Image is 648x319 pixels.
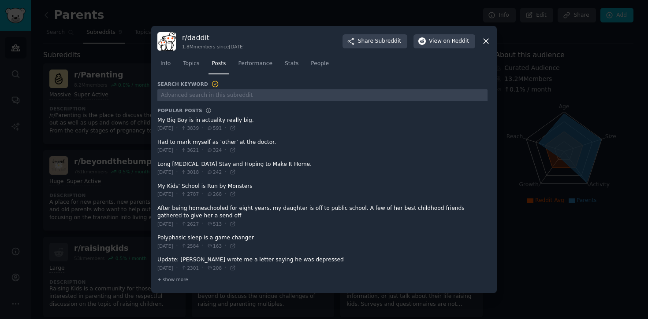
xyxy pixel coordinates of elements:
span: [DATE] [157,191,173,197]
span: 2627 [181,221,199,227]
span: · [202,190,204,198]
span: · [202,264,204,272]
a: Performance [235,57,276,75]
span: View [429,37,469,45]
span: · [176,242,178,250]
span: · [225,124,227,132]
span: 3018 [181,169,199,175]
span: · [202,146,204,154]
span: [DATE] [157,169,173,175]
span: · [176,124,178,132]
span: 2301 [181,265,199,271]
span: 2584 [181,243,199,249]
span: [DATE] [157,125,173,131]
span: Subreddit [375,37,401,45]
a: Info [157,57,174,75]
span: + show more [157,276,188,282]
span: · [176,146,178,154]
span: · [202,220,204,228]
span: · [225,146,227,154]
a: Stats [282,57,302,75]
span: Info [160,60,171,68]
span: 2787 [181,191,199,197]
span: 513 [207,221,222,227]
span: · [176,168,178,176]
span: 208 [207,265,222,271]
button: ShareSubreddit [343,34,407,48]
img: daddit [157,32,176,51]
span: · [225,242,227,250]
span: 591 [207,125,222,131]
span: 324 [207,147,222,153]
span: [DATE] [157,147,173,153]
span: 268 [207,191,222,197]
span: · [202,124,204,132]
span: · [176,190,178,198]
span: · [202,168,204,176]
h3: r/ daddit [182,33,245,42]
span: People [311,60,329,68]
h3: Search Keyword [157,80,219,88]
span: [DATE] [157,243,173,249]
span: 3839 [181,125,199,131]
input: Advanced search in this subreddit [157,89,488,101]
span: [DATE] [157,221,173,227]
span: 3621 [181,147,199,153]
span: · [225,190,227,198]
a: Topics [180,57,202,75]
button: Viewon Reddit [413,34,475,48]
a: Posts [209,57,229,75]
span: · [202,242,204,250]
span: · [176,264,178,272]
span: · [225,168,227,176]
span: · [176,220,178,228]
h3: Popular Posts [157,107,202,114]
span: · [225,220,227,228]
span: 242 [207,169,222,175]
span: Topics [183,60,199,68]
span: 163 [207,243,222,249]
div: 1.8M members since [DATE] [182,44,245,50]
span: [DATE] [157,265,173,271]
span: Share [358,37,401,45]
span: Posts [212,60,226,68]
span: Stats [285,60,298,68]
a: People [308,57,332,75]
span: Performance [238,60,272,68]
span: · [225,264,227,272]
span: on Reddit [443,37,469,45]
